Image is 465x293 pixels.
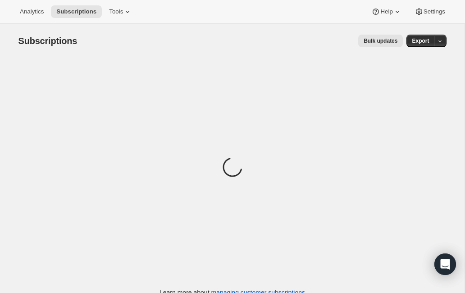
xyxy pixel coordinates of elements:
[104,5,137,18] button: Tools
[358,35,403,47] button: Bulk updates
[14,5,49,18] button: Analytics
[434,253,456,275] div: Open Intercom Messenger
[424,8,445,15] span: Settings
[366,5,407,18] button: Help
[380,8,392,15] span: Help
[109,8,123,15] span: Tools
[18,36,77,46] span: Subscriptions
[364,37,397,44] span: Bulk updates
[406,35,434,47] button: Export
[51,5,102,18] button: Subscriptions
[412,37,429,44] span: Export
[56,8,96,15] span: Subscriptions
[20,8,44,15] span: Analytics
[409,5,451,18] button: Settings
